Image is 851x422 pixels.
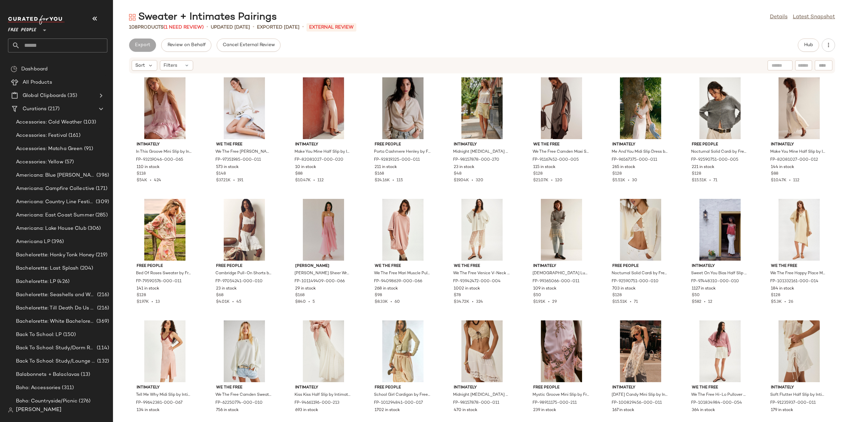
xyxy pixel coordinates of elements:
span: $48 [454,171,461,177]
span: [PERSON_NAME] [16,406,61,414]
span: $128 [771,293,780,298]
span: Bachelorette: Till Death Do Us Party [16,304,96,312]
span: 71 [634,300,638,304]
img: 98911175_211_c [528,320,595,382]
span: 268 in stock [375,286,398,292]
span: 120 [555,178,562,183]
a: Latest Snapshot [793,13,835,21]
button: Cancel External Review [217,39,281,52]
span: (219) [94,251,107,259]
span: Intimately [454,142,510,148]
span: Intimately [137,142,193,148]
span: Cancel External Review [222,42,275,48]
span: $582 [692,300,701,304]
span: 30 [632,178,637,183]
span: FP-101294841-000-017 [374,400,423,406]
img: svg%3e [8,407,13,413]
span: (150) [62,331,76,339]
span: (13) [79,371,90,379]
span: 10 in stock [295,164,316,170]
span: (311) [61,384,74,392]
span: Intimately [612,142,669,148]
span: Midnight [MEDICAL_DATA] Half Slip by Intimately at Free People in White, Size: S [453,392,510,398]
span: $168 [375,171,384,177]
span: Filters [164,62,177,69]
span: FP-97054241-000-010 [215,279,263,285]
span: Americana: Lake House Club [16,225,86,232]
span: $128 [692,171,701,177]
div: Sweater + Intimates Pairings [129,11,277,24]
span: FP-91235937-000-011 [770,400,816,406]
span: • [388,300,395,304]
span: FP-93942472-000-004 [453,279,501,285]
span: $128 [533,171,543,177]
span: • [469,300,476,304]
span: Soft Flutter Half Slip by Intimately at Free People in White, Size: M [770,392,827,398]
span: Americana: East Coast Summer [16,211,94,219]
span: We The Free [375,263,431,269]
img: 92590751_010_g [607,199,674,261]
span: $128 [137,293,146,298]
span: 221 in stock [692,164,714,170]
span: Free People [8,23,37,35]
span: Me And You Midi Slip Dress by Intimately at Free People in White, Size: M [612,149,668,155]
img: 98157878_011_h [448,320,516,382]
span: • [147,178,154,183]
span: $50 [533,293,541,298]
span: $5.51K [612,178,625,183]
p: External REVIEW [306,23,356,32]
span: FP-94661196-000-213 [295,400,339,406]
span: Sort [135,62,145,69]
img: 100829456_011_0 [607,320,674,382]
span: 191 [237,178,243,183]
span: We The Free [216,385,273,391]
span: We The Free Venice V-Neck Sweatshirt at Free People in Grey, Size: XS [453,271,510,277]
span: (114) [95,344,109,352]
span: $148 [216,171,226,177]
img: 82081027_012_oi [766,77,833,139]
span: • [390,178,397,183]
span: 109 in stock [533,286,556,292]
span: Boho: Accessories [16,384,61,392]
img: 101834984_054_c [686,320,754,382]
span: Boho: Countryside/Picnic [16,397,77,405]
img: 91235937_011_0 [766,320,833,382]
span: Accessories: Festival [16,132,67,139]
span: • [701,300,708,304]
span: Free People [375,385,431,391]
span: 265 in stock [612,164,635,170]
span: Intimately [533,263,590,269]
span: (91) [83,145,93,153]
span: FP-93219046-000-065 [136,157,183,163]
span: • [627,300,634,304]
span: Mystic Groove Mini Slip by Free People in White, Size: S [533,392,589,398]
span: • [302,23,304,31]
span: Back To School: LP [16,331,62,339]
span: We The Free [692,385,748,391]
img: 101149409_066_a [290,199,357,261]
img: 96567375_011_f [607,77,674,139]
span: Bachelorette: LP [16,278,56,286]
img: 101332161_014_a [766,199,833,261]
span: $5.3K [771,300,782,304]
span: • [231,178,237,183]
span: We The Free Camden Maxi Sweatshirt at Free People in Grey, Size: M [533,149,589,155]
span: FP-62250774-000-010 [215,400,263,406]
span: 115 [397,178,403,183]
span: FP-82081027-000-020 [295,157,343,163]
img: 92590751_005_a [686,77,754,139]
span: FP-97351985-000-011 [215,157,261,163]
span: (276) [77,397,90,405]
img: cfy_white_logo.C9jOOHJF.svg [8,15,64,25]
span: Americana LP [16,238,50,246]
img: 94661196_213_h [290,320,357,382]
span: All Products [23,79,52,86]
span: 108 [129,25,138,30]
img: 99642381_067_a [131,320,198,382]
span: (309) [94,198,109,206]
span: In This Groove Mini Slip by Intimately at Free People in Pink, Size: S [136,149,192,155]
span: Free People [375,142,431,148]
span: Free People [216,263,273,269]
span: Intimately [454,385,510,391]
img: 79590576_011_0 [131,199,198,261]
